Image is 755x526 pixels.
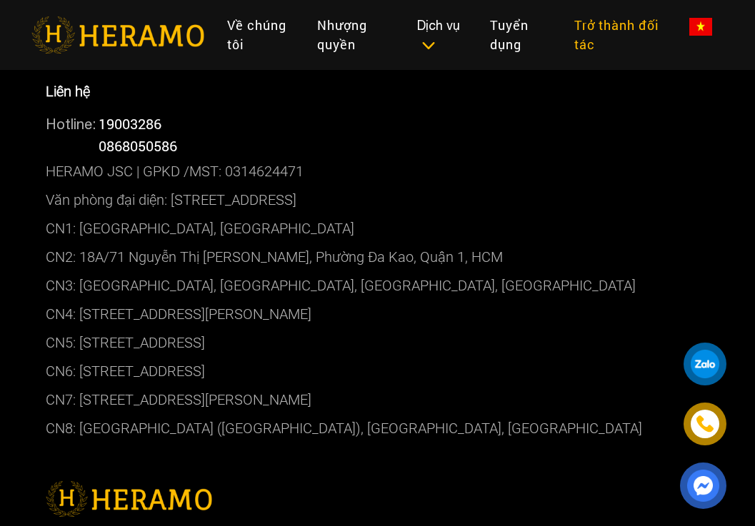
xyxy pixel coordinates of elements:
[31,16,204,54] img: heramo-logo.png
[46,81,710,102] p: Liên hệ
[46,271,710,300] p: CN3: [GEOGRAPHIC_DATA], [GEOGRAPHIC_DATA], [GEOGRAPHIC_DATA], [GEOGRAPHIC_DATA]
[46,243,710,271] p: CN2: 18A/71 Nguyễn Thị [PERSON_NAME], Phường Đa Kao, Quận 1, HCM
[697,416,714,432] img: phone-icon
[306,10,406,60] a: Nhượng quyền
[46,481,212,517] img: logo
[46,357,710,385] p: CN6: [STREET_ADDRESS]
[46,214,710,243] p: CN1: [GEOGRAPHIC_DATA], [GEOGRAPHIC_DATA]
[563,10,678,60] a: Trở thành đối tác
[46,414,710,442] p: CN8: [GEOGRAPHIC_DATA] ([GEOGRAPHIC_DATA]), [GEOGRAPHIC_DATA], [GEOGRAPHIC_DATA]
[99,114,161,133] a: 19003286
[46,157,710,186] p: HERAMO JSC | GPKD /MST: 0314624471
[417,16,468,54] div: Dịch vụ
[46,186,710,214] p: Văn phòng đại diện: [STREET_ADDRESS]
[46,300,710,328] p: CN4: [STREET_ADDRESS][PERSON_NAME]
[421,39,436,53] img: subToggleIcon
[689,18,712,36] img: vn-flag.png
[479,10,563,60] a: Tuyển dụng
[216,10,305,60] a: Về chúng tôi
[46,116,96,132] span: Hotline:
[686,405,724,443] a: phone-icon
[46,385,710,414] p: CN7: [STREET_ADDRESS][PERSON_NAME]
[99,136,177,155] span: 0868050586
[46,328,710,357] p: CN5: [STREET_ADDRESS]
